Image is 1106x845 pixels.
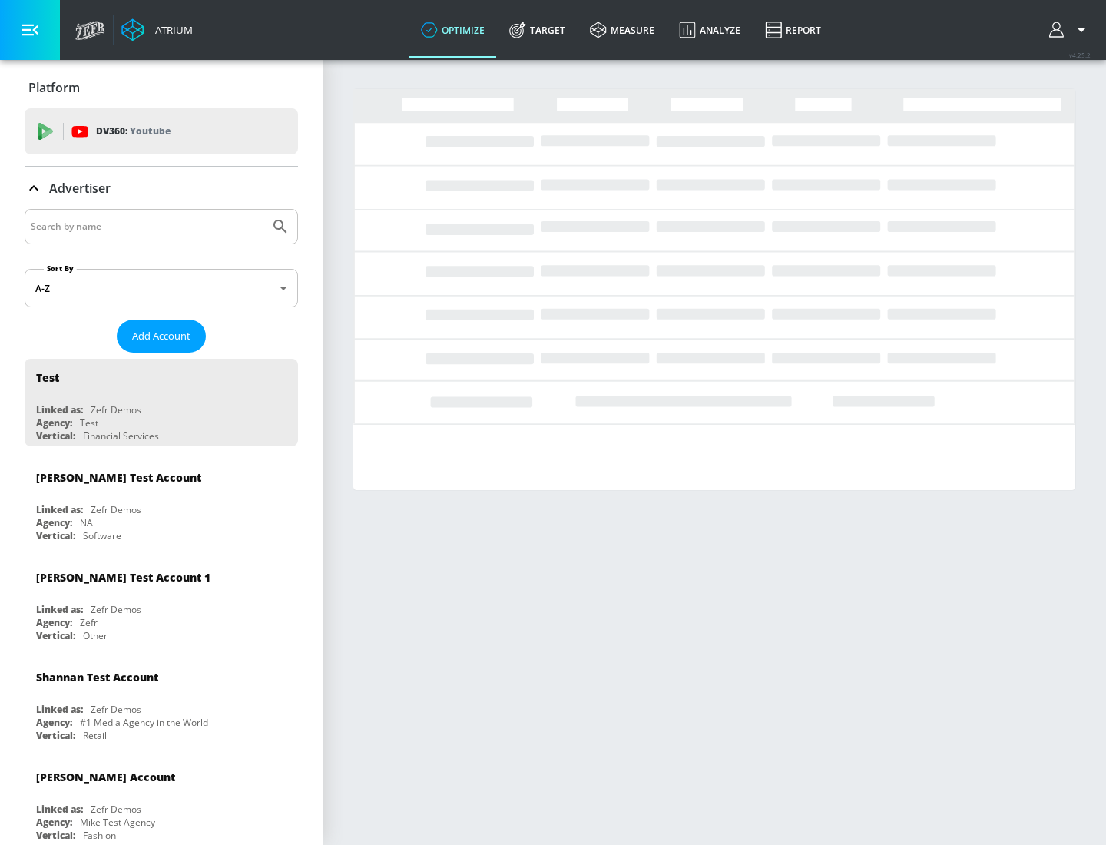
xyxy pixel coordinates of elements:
[497,2,578,58] a: Target
[25,359,298,446] div: TestLinked as:Zefr DemosAgency:TestVertical:Financial Services
[80,716,208,729] div: #1 Media Agency in the World
[36,829,75,842] div: Vertical:
[36,416,72,429] div: Agency:
[25,558,298,646] div: [PERSON_NAME] Test Account 1Linked as:Zefr DemosAgency:ZefrVertical:Other
[36,370,59,385] div: Test
[36,816,72,829] div: Agency:
[80,616,98,629] div: Zefr
[36,670,158,684] div: Shannan Test Account
[83,729,107,742] div: Retail
[25,459,298,546] div: [PERSON_NAME] Test AccountLinked as:Zefr DemosAgency:NAVertical:Software
[83,429,159,442] div: Financial Services
[83,529,121,542] div: Software
[91,503,141,516] div: Zefr Demos
[31,217,263,237] input: Search by name
[753,2,833,58] a: Report
[25,269,298,307] div: A-Z
[667,2,753,58] a: Analyze
[91,403,141,416] div: Zefr Demos
[83,829,116,842] div: Fashion
[121,18,193,41] a: Atrium
[28,79,80,96] p: Platform
[36,429,75,442] div: Vertical:
[578,2,667,58] a: measure
[25,108,298,154] div: DV360: Youtube
[25,658,298,746] div: Shannan Test AccountLinked as:Zefr DemosAgency:#1 Media Agency in the WorldVertical:Retail
[36,770,175,784] div: [PERSON_NAME] Account
[117,320,206,353] button: Add Account
[96,123,171,140] p: DV360:
[132,327,190,345] span: Add Account
[36,529,75,542] div: Vertical:
[25,167,298,210] div: Advertiser
[36,503,83,516] div: Linked as:
[80,416,98,429] div: Test
[36,516,72,529] div: Agency:
[91,703,141,716] div: Zefr Demos
[130,123,171,139] p: Youtube
[25,66,298,109] div: Platform
[149,23,193,37] div: Atrium
[36,803,83,816] div: Linked as:
[80,516,93,529] div: NA
[80,816,155,829] div: Mike Test Agency
[36,603,83,616] div: Linked as:
[36,703,83,716] div: Linked as:
[36,716,72,729] div: Agency:
[36,629,75,642] div: Vertical:
[44,263,77,273] label: Sort By
[36,403,83,416] div: Linked as:
[91,603,141,616] div: Zefr Demos
[409,2,497,58] a: optimize
[49,180,111,197] p: Advertiser
[83,629,108,642] div: Other
[36,616,72,629] div: Agency:
[36,729,75,742] div: Vertical:
[36,570,210,585] div: [PERSON_NAME] Test Account 1
[91,803,141,816] div: Zefr Demos
[36,470,201,485] div: [PERSON_NAME] Test Account
[1069,51,1091,59] span: v 4.25.2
